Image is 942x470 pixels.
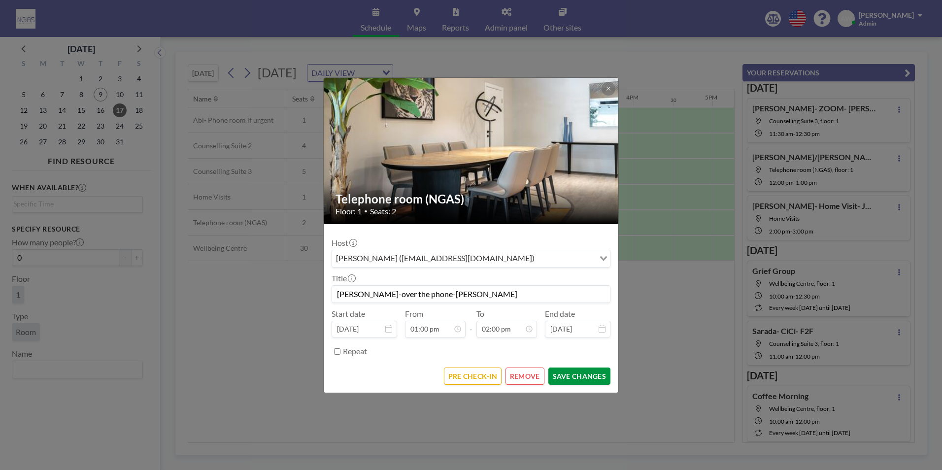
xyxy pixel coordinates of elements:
div: Search for option [332,250,610,267]
span: Floor: 1 [336,206,362,216]
label: Host [332,238,356,248]
label: From [405,309,423,319]
label: To [476,309,484,319]
h2: Telephone room (NGAS) [336,192,607,206]
button: PRE CHECK-IN [444,368,502,385]
label: Start date [332,309,365,319]
label: Title [332,273,355,283]
span: [PERSON_NAME] ([EMAIL_ADDRESS][DOMAIN_NAME]) [334,252,537,265]
img: 537.jpg [324,52,619,249]
span: - [470,312,472,334]
label: Repeat [343,346,367,356]
input: (No title) [332,286,610,302]
input: Search for option [538,252,594,265]
span: • [364,207,368,215]
span: Seats: 2 [370,206,396,216]
button: SAVE CHANGES [548,368,610,385]
button: REMOVE [505,368,544,385]
label: End date [545,309,575,319]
